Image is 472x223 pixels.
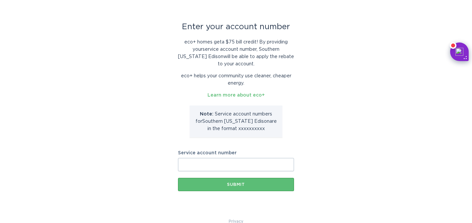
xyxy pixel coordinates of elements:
div: Submit [181,183,291,186]
p: eco+ helps your community use cleaner, cheaper energy. [178,72,294,87]
a: Learn more about eco+ [207,93,265,98]
strong: Note: [200,112,213,116]
p: eco+ homes get a $75 bill credit ! By providing your service account number , Southern [US_STATE]... [178,38,294,68]
div: Enter your account number [178,23,294,31]
button: Submit [178,178,294,191]
p: Service account number s for Southern [US_STATE] Edison are in the format xxxxxxxxxx [195,111,277,132]
label: Service account number [178,151,294,155]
